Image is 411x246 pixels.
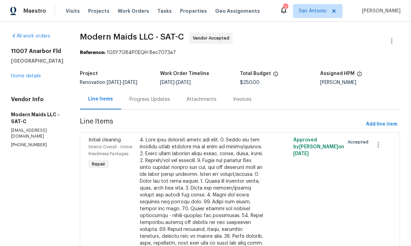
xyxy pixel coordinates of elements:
span: Initial cleaning [88,138,121,142]
span: Tasks [157,9,172,13]
h5: Total Budget [240,71,271,76]
h5: Assigned HPM [320,71,355,76]
div: 7 [283,4,288,11]
span: Interior Overall - Home Readiness Packages [88,145,132,156]
div: Progress Updates [129,96,170,103]
h2: 11007 Anarbor Fld [11,48,63,55]
a: All work orders [11,34,50,39]
span: Vendor Accepted [193,35,232,42]
span: [DATE] [107,80,121,85]
div: Line Items [88,96,113,103]
span: Work Orders [118,8,149,14]
span: Properties [180,8,207,14]
span: Maestro [23,8,46,14]
h5: Modern Maids LLC - SAT-C [11,111,63,125]
span: Approved by [PERSON_NAME] on [293,138,344,156]
span: - [160,80,191,85]
span: $250.00 [240,80,260,85]
span: [PERSON_NAME] [359,8,401,14]
span: Renovation [80,80,137,85]
span: The total cost of line items that have been proposed by Opendoor. This sum includes line items th... [273,71,278,80]
span: Add line item [366,120,397,129]
span: Accepted [348,139,371,146]
span: Visits [66,8,80,14]
span: Modern Maids LLC - SAT-C [80,33,184,41]
span: [DATE] [160,80,175,85]
span: Line Items [80,118,363,131]
h5: Project [80,71,98,76]
span: Geo Assignments [215,8,260,14]
b: Reference: [80,50,105,55]
span: [DATE] [176,80,191,85]
div: Attachments [187,96,217,103]
h4: Vendor Info [11,96,63,103]
p: [PHONE_NUMBER] [11,142,63,148]
button: Add line item [363,118,400,131]
a: Home details [11,74,41,78]
span: Projects [88,8,109,14]
span: San Antonio [299,8,327,14]
span: [DATE] [293,151,309,156]
span: [DATE] [123,80,137,85]
div: Invoices [233,96,252,103]
h5: [GEOGRAPHIC_DATA] [11,57,63,64]
span: - [107,80,137,85]
h5: Work Order Timeline [160,71,209,76]
p: [EMAIL_ADDRESS][DOMAIN_NAME] [11,128,63,139]
span: The hpm assigned to this work order. [357,71,362,80]
div: 1GSY7G84P0EQH-8ec7073a7 [80,49,400,56]
span: Repair [89,161,108,168]
div: [PERSON_NAME] [320,80,400,85]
